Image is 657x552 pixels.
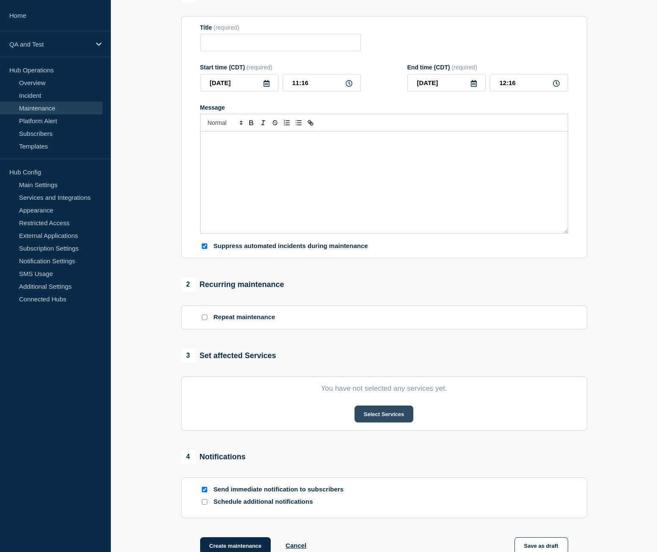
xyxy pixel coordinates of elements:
[202,499,207,505] input: Schedule additional notifications
[407,64,568,71] div: End time (CDT)
[283,74,361,91] input: HH:MM
[214,242,368,250] p: Suppress automated incidents during maintenance
[355,406,413,422] button: Select Services
[200,34,361,51] input: Title
[181,450,246,464] div: Notifications
[407,74,486,91] input: YYYY-MM-DD
[204,118,245,128] span: Font size
[281,118,293,128] button: Toggle ordered list
[214,486,349,494] p: Send immediate notification to subscribers
[247,64,272,71] span: (required)
[200,24,361,31] div: Title
[200,384,568,393] p: You have not selected any services yet.
[214,498,349,506] p: Schedule additional notifications
[257,118,269,128] button: Toggle italic text
[451,64,477,71] span: (required)
[286,542,306,549] button: Cancel
[214,24,239,31] span: (required)
[202,243,207,249] input: Suppress automated incidents during maintenance
[181,348,276,363] div: Set affected Services
[269,118,281,128] button: Toggle strikethrough text
[181,450,195,464] span: 4
[181,348,195,363] span: 3
[181,277,284,292] div: Recurring maintenance
[305,118,316,128] button: Toggle link
[214,313,275,321] p: Repeat maintenance
[200,74,278,91] input: YYYY-MM-DD
[181,277,195,292] span: 2
[201,132,568,233] div: Message
[9,41,91,48] p: QA and Test
[200,64,361,71] div: Start time (CDT)
[202,315,207,320] input: Repeat maintenance
[245,118,257,128] button: Toggle bold text
[490,74,568,91] input: HH:MM
[200,104,568,111] div: Message
[293,118,305,128] button: Toggle bulleted list
[202,487,207,492] input: Send immediate notification to subscribers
